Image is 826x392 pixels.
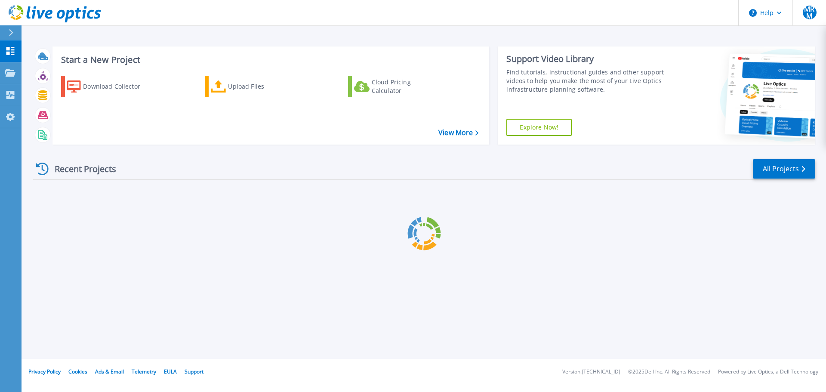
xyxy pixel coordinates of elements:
a: Download Collector [61,76,157,97]
li: Version: [TECHNICAL_ID] [562,369,620,375]
a: Cloud Pricing Calculator [348,76,444,97]
a: Privacy Policy [28,368,61,375]
a: Telemetry [132,368,156,375]
div: Support Video Library [506,53,668,65]
div: Recent Projects [33,158,128,179]
a: Support [185,368,203,375]
li: Powered by Live Optics, a Dell Technology [718,369,818,375]
a: Cookies [68,368,87,375]
h3: Start a New Project [61,55,478,65]
a: Explore Now! [506,119,572,136]
li: © 2025 Dell Inc. All Rights Reserved [628,369,710,375]
div: Cloud Pricing Calculator [372,78,441,95]
span: MRM [803,6,817,19]
div: Download Collector [83,78,152,95]
div: Upload Files [228,78,297,95]
a: All Projects [753,159,815,179]
div: Find tutorials, instructional guides and other support videos to help you make the most of your L... [506,68,668,94]
a: Ads & Email [95,368,124,375]
a: View More [438,129,478,137]
a: Upload Files [205,76,301,97]
a: EULA [164,368,177,375]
